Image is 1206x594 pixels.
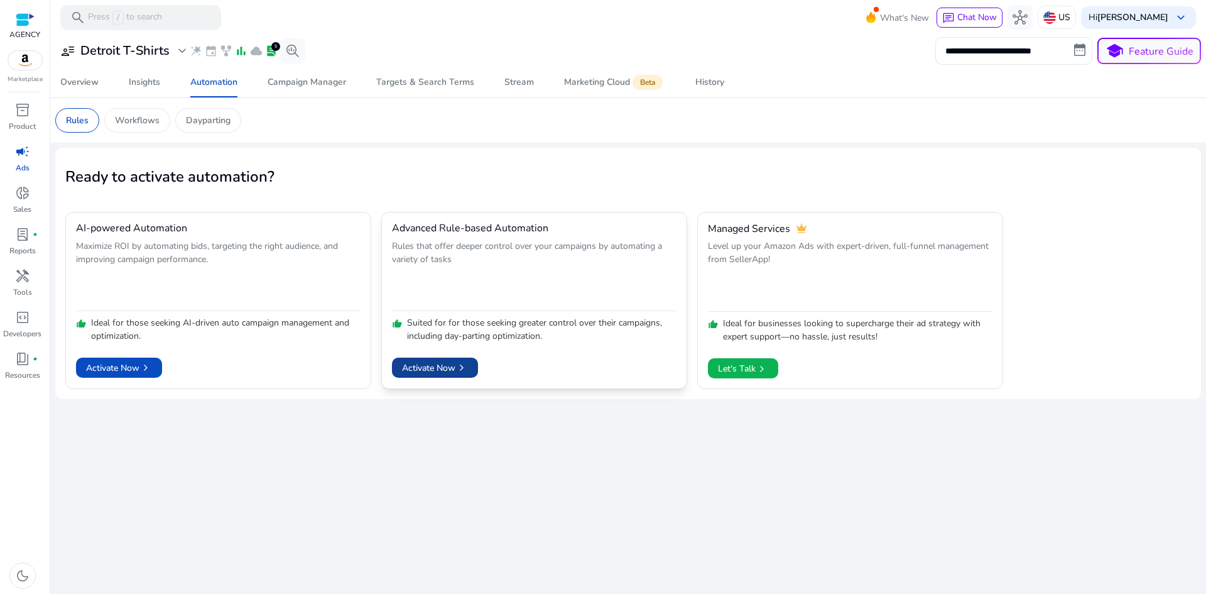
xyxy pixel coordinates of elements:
[16,162,30,173] p: Ads
[8,75,43,84] p: Marketplace
[957,11,997,23] span: Chat Now
[265,45,278,57] span: lab_profile
[76,239,361,307] p: Maximize ROI by automating bids, targeting the right audience, and improving campaign performance.
[695,78,724,87] div: History
[455,361,468,374] span: chevron_right
[76,358,162,378] button: Activate Nowchevron_right
[1097,11,1168,23] b: [PERSON_NAME]
[205,45,217,57] span: event
[1105,42,1124,60] span: school
[407,316,676,343] p: Suited for for those seeking greater control over their campaigns, including day-parting optimiza...
[271,42,280,51] div: 5
[15,227,30,242] span: lab_profile
[15,144,30,159] span: campaign
[250,45,263,57] span: cloud
[9,245,36,256] p: Reports
[8,51,42,70] img: amazon.svg
[5,370,40,381] p: Resources
[115,114,160,127] p: Workflows
[13,287,32,298] p: Tools
[190,78,237,87] div: Automation
[66,114,89,127] p: Rules
[9,121,36,132] p: Product
[80,43,170,58] h3: Detroit T-Shirts
[112,11,124,25] span: /
[723,317,992,343] p: Ideal for businesses looking to supercharge their ad strategy with expert support—no hassle, just...
[708,319,718,329] span: thumb_up
[1013,10,1028,25] span: hub
[91,316,361,343] p: Ideal for those seeking AI-driven auto campaign management and optimization.
[76,319,86,329] span: thumb_up
[15,310,30,325] span: code_blocks
[504,78,534,87] div: Stream
[15,568,30,583] span: dark_mode
[285,43,300,58] span: search_insights
[15,102,30,118] span: inventory_2
[633,75,663,90] span: Beta
[1058,6,1070,28] p: US
[708,223,790,235] h4: Managed Services
[795,223,808,235] span: crown
[402,361,468,375] span: Activate Now
[129,78,160,87] div: Insights
[1173,10,1188,25] span: keyboard_arrow_down
[15,351,30,366] span: book_4
[268,78,346,87] div: Campaign Manager
[70,10,85,25] span: search
[392,239,676,307] p: Rules that offer deeper control over your campaigns by automating a variety of tasks
[1043,11,1056,24] img: us.svg
[1129,44,1193,59] p: Feature Guide
[1089,13,1168,22] p: Hi
[190,45,202,57] span: wand_stars
[718,358,768,380] span: Let's Talk
[942,12,955,25] span: chat
[15,268,30,283] span: handyman
[65,168,1191,186] h2: Ready to activate automation?
[175,43,190,58] span: expand_more
[86,361,152,375] span: Activate Now
[564,77,665,87] div: Marketing Cloud
[708,239,992,307] p: Level up your Amazon Ads with expert-driven, full-funnel management from SellerApp!
[33,232,38,237] span: fiber_manual_record
[15,185,30,201] span: donut_small
[280,38,305,63] button: search_insights
[392,223,548,234] h4: Advanced Rule-based Automation
[392,319,402,329] span: thumb_up
[3,328,41,339] p: Developers
[235,45,247,57] span: bar_chart
[880,7,929,29] span: What's New
[392,358,478,378] button: Activate Nowchevron_right
[937,8,1002,28] button: chatChat Now
[220,45,232,57] span: family_history
[1008,5,1033,30] button: hub
[376,78,474,87] div: Targets & Search Terms
[186,114,231,127] p: Dayparting
[60,78,99,87] div: Overview
[9,29,40,40] p: AGENCY
[756,363,768,375] span: chevron_right
[88,11,162,25] p: Press to search
[708,358,778,378] button: Let's Talkchevron_right
[1097,38,1201,64] button: schoolFeature Guide
[33,356,38,361] span: fiber_manual_record
[60,43,75,58] span: user_attributes
[13,204,31,215] p: Sales
[76,223,187,234] h4: AI-powered Automation
[139,361,152,374] span: chevron_right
